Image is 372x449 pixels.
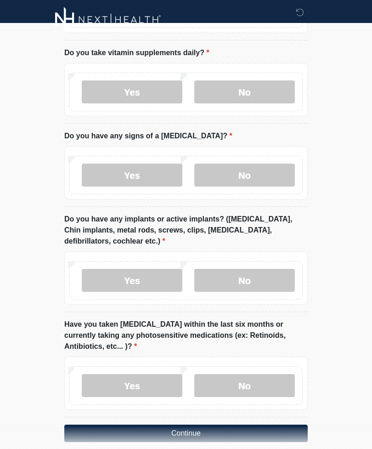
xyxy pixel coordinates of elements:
[194,164,295,187] label: No
[64,131,232,142] label: Do you have any signs of a [MEDICAL_DATA]?
[194,269,295,292] label: No
[194,80,295,103] label: No
[55,7,161,32] img: Next-Health Logo
[82,374,182,397] label: Yes
[64,425,308,442] button: Continue
[64,47,209,58] label: Do you take vitamin supplements daily?
[82,80,182,103] label: Yes
[82,164,182,187] label: Yes
[194,374,295,397] label: No
[82,269,182,292] label: Yes
[64,319,308,352] label: Have you taken [MEDICAL_DATA] within the last six months or currently taking any photosensitive m...
[64,214,308,247] label: Do you have any implants or active implants? ([MEDICAL_DATA], Chin implants, metal rods, screws, ...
